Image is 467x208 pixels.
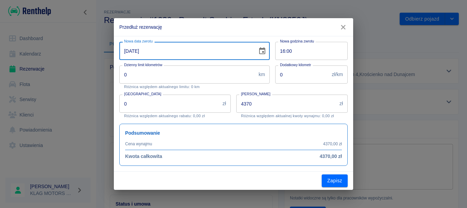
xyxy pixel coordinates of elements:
[119,95,220,113] input: Kwota rabatu ustalona na początku
[322,174,348,187] button: Zapisz
[125,130,342,137] h6: Podsumowanie
[280,39,314,44] label: Nowa godzina zwrotu
[320,153,342,160] h6: 4370,00 zł
[323,141,342,147] p: 4370,00 zł
[119,42,253,60] input: DD-MM-YYYY
[339,100,343,107] p: zł
[125,153,162,160] h6: Kwota całkowita
[223,100,226,107] p: zł
[124,85,265,89] p: Różnica względem aktualnego limitu: 0 km
[241,91,270,97] label: [PERSON_NAME]
[258,71,265,78] p: km
[124,114,226,118] p: Różnica względem aktualnego rabatu: 0,00 zł
[241,114,343,118] p: Różnica względem aktualnej kwoty wynajmu: 0,00 zł
[332,71,343,78] p: zł/km
[255,44,269,58] button: Choose date, selected date is 6 paź 2025
[275,42,343,60] input: hh:mm
[236,95,337,113] input: Kwota wynajmu od początkowej daty, nie samego aneksu.
[280,62,311,68] label: Dodatkowy kilometr
[125,141,152,147] p: Cena wynajmu
[124,62,162,68] label: Dzienny limit kilometrów
[114,18,353,36] h2: Przedłuż rezerwację
[124,39,152,44] label: Nowa data zwrotu
[124,91,161,97] label: [GEOGRAPHIC_DATA]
